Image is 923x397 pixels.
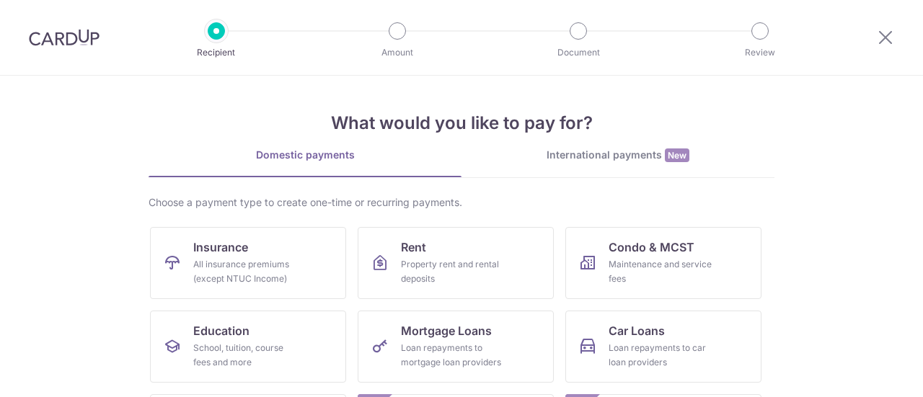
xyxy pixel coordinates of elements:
img: CardUp [29,29,100,46]
span: Insurance [193,238,248,256]
div: Maintenance and service fees [609,257,712,286]
h4: What would you like to pay for? [149,110,774,136]
span: Car Loans [609,322,665,339]
a: EducationSchool, tuition, course fees and more [150,311,346,383]
span: New [665,148,689,162]
p: Document [525,45,632,60]
p: Review [707,45,813,60]
div: Loan repayments to car loan providers [609,341,712,370]
a: Car LoansLoan repayments to car loan providers [565,311,761,383]
div: Domestic payments [149,148,461,162]
a: RentProperty rent and rental deposits [358,227,554,299]
a: Mortgage LoansLoan repayments to mortgage loan providers [358,311,554,383]
span: Education [193,322,249,339]
span: Rent [401,238,426,256]
div: International payments [461,148,774,163]
a: Condo & MCSTMaintenance and service fees [565,227,761,299]
p: Amount [344,45,451,60]
p: Recipient [163,45,270,60]
div: All insurance premiums (except NTUC Income) [193,257,297,286]
div: Choose a payment type to create one-time or recurring payments. [149,195,774,210]
div: School, tuition, course fees and more [193,341,297,370]
iframe: Opens a widget where you can find more information [831,354,909,390]
div: Property rent and rental deposits [401,257,505,286]
span: Mortgage Loans [401,322,492,339]
span: Condo & MCST [609,238,694,256]
div: Loan repayments to mortgage loan providers [401,341,505,370]
a: InsuranceAll insurance premiums (except NTUC Income) [150,227,346,299]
